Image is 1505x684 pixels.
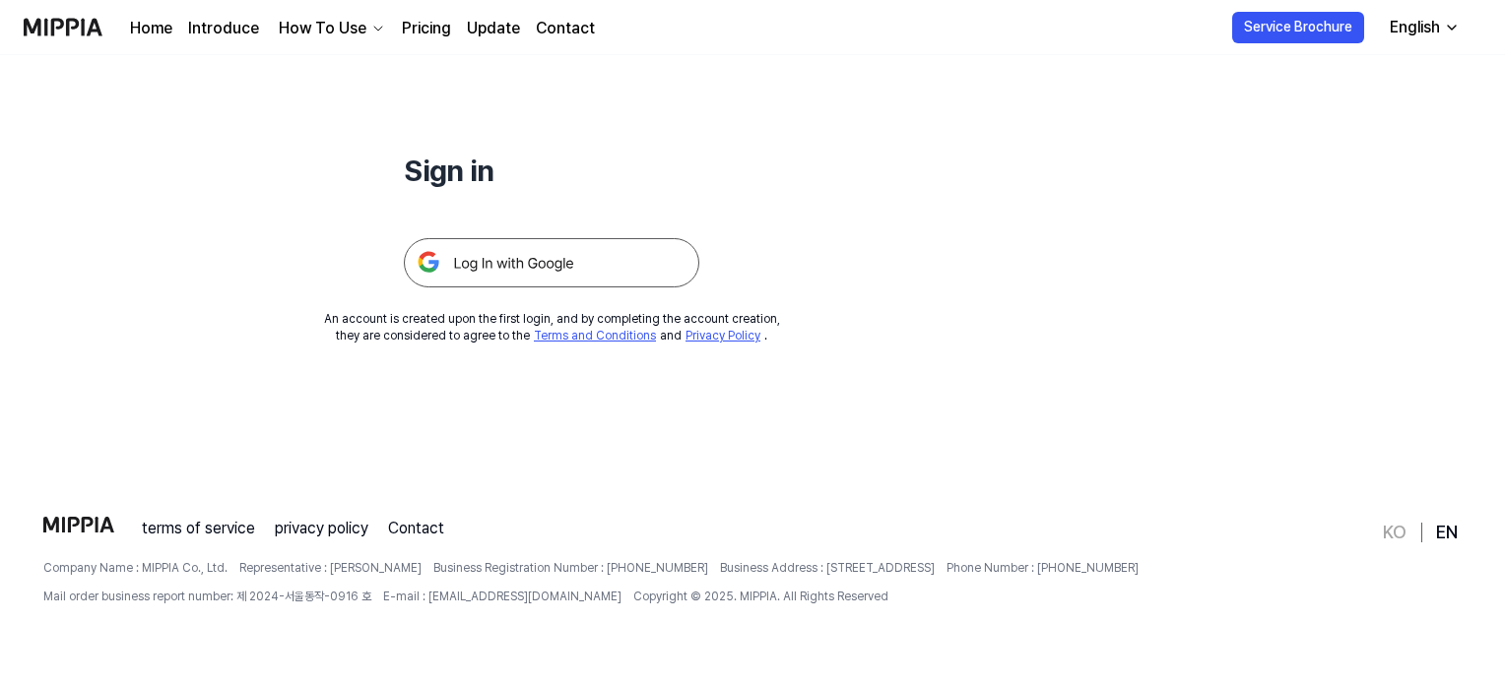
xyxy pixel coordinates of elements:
[686,329,760,342] a: Privacy Policy
[534,329,656,342] a: Terms and Conditions
[1232,12,1364,43] button: Service Brochure
[947,560,1139,577] span: Phone Number : [PHONE_NUMBER]
[1374,8,1472,47] button: English
[720,560,935,577] span: Business Address : [STREET_ADDRESS]
[43,560,228,577] span: Company Name : MIPPIA Co., Ltd.
[467,17,520,40] a: Update
[275,517,368,540] a: privacy policy
[239,560,422,577] span: Representative : [PERSON_NAME]
[1383,521,1407,544] a: KO
[43,589,371,605] span: Mail order business report number: 제 2024-서울동작-0916 호
[1436,521,1458,544] a: EN
[324,311,780,344] div: An account is created upon the first login, and by completing the account creation, they are cons...
[402,17,451,40] a: Pricing
[275,17,370,40] div: How To Use
[388,517,444,540] a: Contact
[536,17,595,40] a: Contact
[130,17,172,40] a: Home
[433,560,708,577] span: Business Registration Number : [PHONE_NUMBER]
[1386,16,1444,39] div: English
[275,17,386,40] button: How To Use
[383,589,622,605] span: E-mail : [EMAIL_ADDRESS][DOMAIN_NAME]
[404,150,699,191] h1: Sign in
[404,238,699,287] img: 구글 로그인 버튼
[633,589,888,605] span: Copyright © 2025. MIPPIA. All Rights Reserved
[43,517,114,532] img: logo
[142,517,255,540] a: terms of service
[188,17,259,40] a: Introduce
